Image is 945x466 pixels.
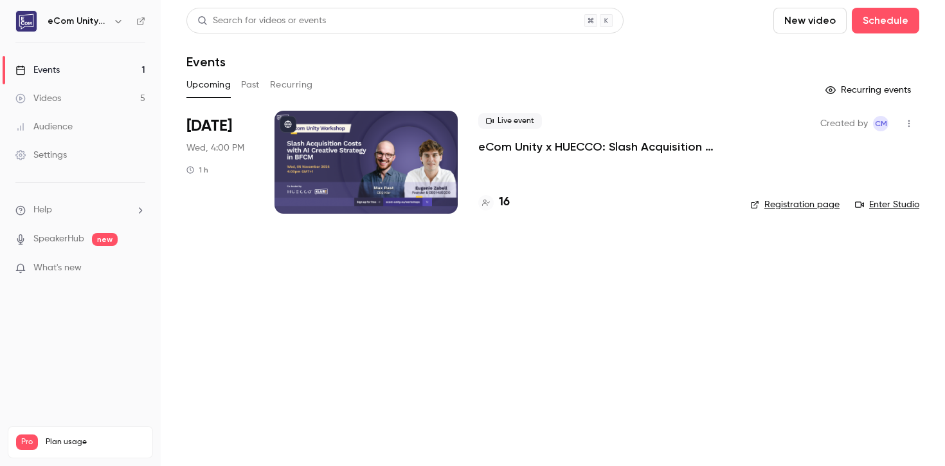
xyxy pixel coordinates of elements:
span: CM [875,116,887,131]
div: Settings [15,149,67,162]
span: What's new [33,261,82,275]
span: Live event [478,113,542,129]
span: Created by [820,116,868,131]
span: new [92,233,118,246]
img: eCom Unity Workshops [16,11,37,32]
button: Recurring events [820,80,919,100]
div: Search for videos or events [197,14,326,28]
button: New video [773,8,847,33]
div: Nov 5 Wed, 4:00 PM (Europe/Berlin) [186,111,254,214]
a: eCom Unity x HUECCO: Slash Acquisition Costs with AI Creative Strategy in BFCM [478,139,730,154]
a: 16 [478,194,510,211]
div: Videos [15,92,61,105]
h1: Events [186,54,226,70]
button: Past [241,75,260,95]
div: Audience [15,120,73,133]
span: Celina Mau [873,116,888,131]
h6: eCom Unity Workshops [48,15,108,28]
div: Events [15,64,60,77]
button: Schedule [852,8,919,33]
button: Recurring [270,75,313,95]
a: SpeakerHub [33,232,84,246]
li: help-dropdown-opener [15,203,145,217]
span: Help [33,203,52,217]
span: [DATE] [186,116,232,136]
div: 1 h [186,165,208,175]
a: Enter Studio [855,198,919,211]
span: Wed, 4:00 PM [186,142,244,154]
a: Registration page [750,198,840,211]
span: Pro [16,434,38,450]
button: Upcoming [186,75,231,95]
h4: 16 [499,194,510,211]
iframe: Noticeable Trigger [130,263,145,274]
span: Plan usage [46,437,145,447]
